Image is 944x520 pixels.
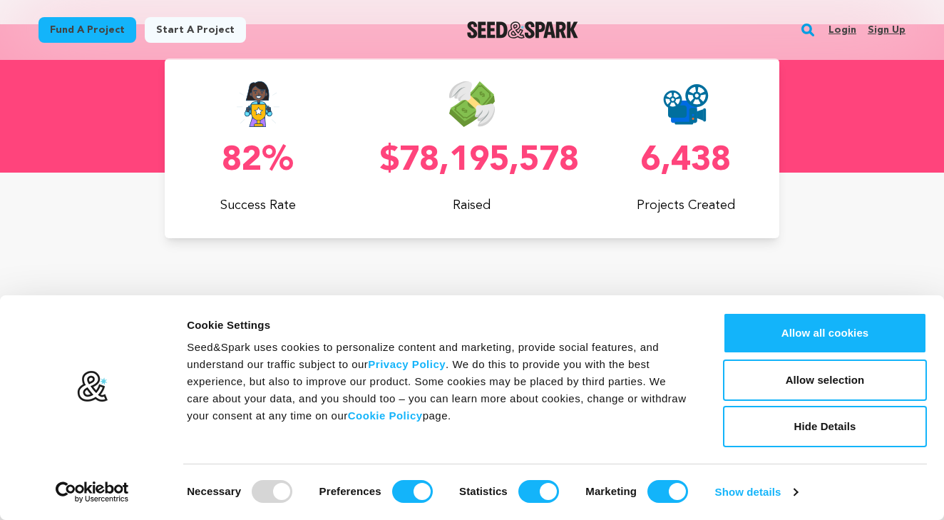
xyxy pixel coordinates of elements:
[145,17,246,43] a: Start a project
[187,339,691,424] div: Seed&Spark uses cookies to personalize content and marketing, provide social features, and unders...
[39,17,136,43] a: Fund a project
[467,21,579,39] img: Seed&Spark Logo Dark Mode
[467,21,579,39] a: Seed&Spark Homepage
[868,19,905,41] a: Sign up
[593,195,779,215] p: Projects Created
[585,485,637,497] strong: Marketing
[715,481,798,503] a: Show details
[379,195,565,215] p: Raised
[663,81,709,127] img: Seed&Spark Projects Created Icon
[76,370,108,403] img: logo
[828,19,856,41] a: Login
[187,317,691,334] div: Cookie Settings
[186,474,187,475] legend: Consent Selection
[348,409,423,422] a: Cookie Policy
[368,358,446,370] a: Privacy Policy
[236,81,280,127] img: Seed&Spark Success Rate Icon
[319,485,381,497] strong: Preferences
[379,144,565,178] p: $78,195,578
[449,81,495,127] img: Seed&Spark Money Raised Icon
[187,485,241,497] strong: Necessary
[723,406,927,447] button: Hide Details
[593,144,779,178] p: 6,438
[165,195,350,215] p: Success Rate
[165,144,350,178] p: 82%
[459,485,508,497] strong: Statistics
[723,312,927,354] button: Allow all cookies
[723,360,927,401] button: Allow selection
[30,481,155,503] a: Usercentrics Cookiebot - opens in a new window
